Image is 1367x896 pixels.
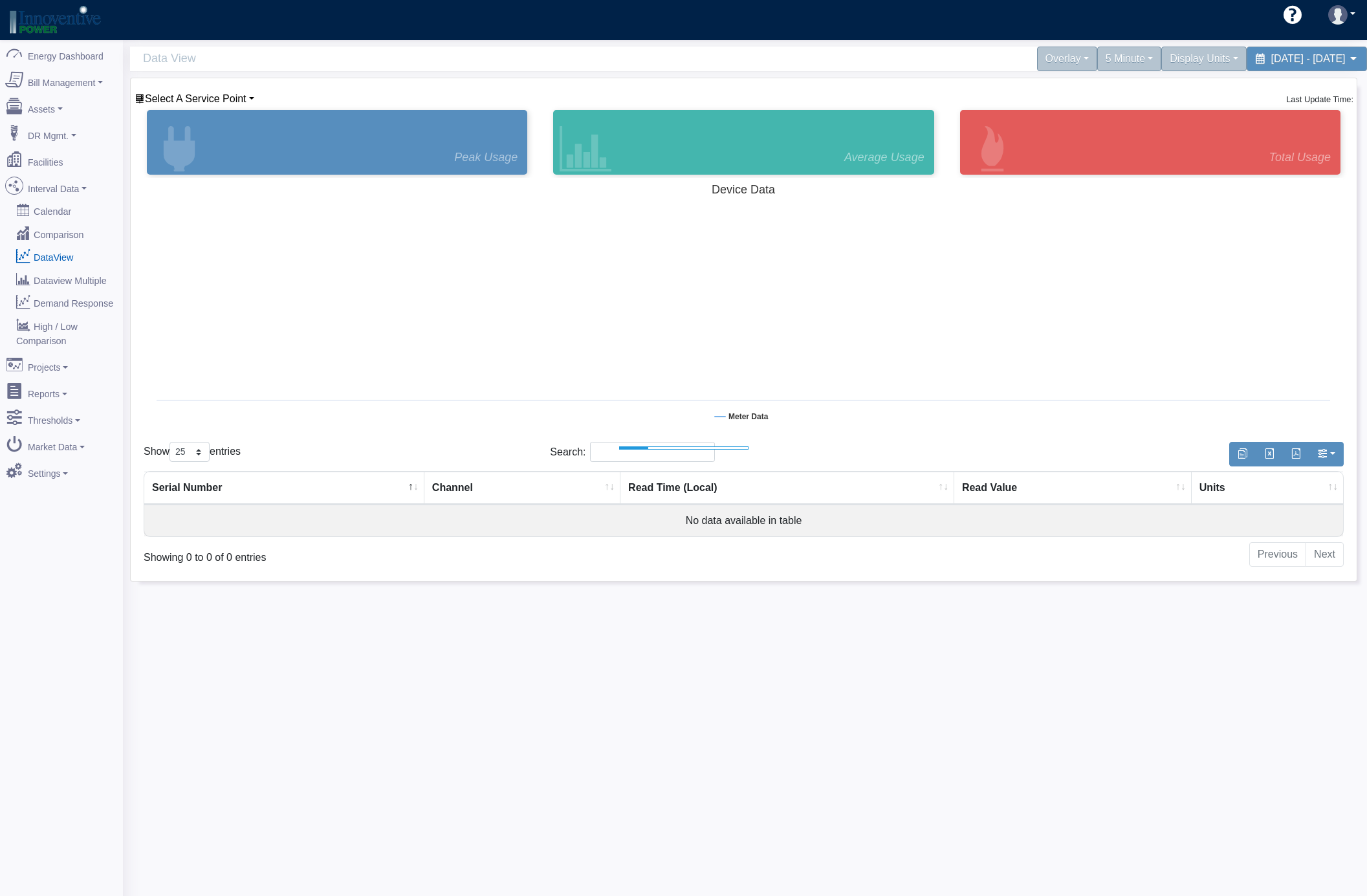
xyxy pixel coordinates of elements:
tspan: Device Data [712,183,776,196]
th: Serial Number : activate to sort column descending [144,472,424,505]
span: Device List [145,93,246,104]
span: Peak Usage [454,149,518,166]
button: Export to Excel [1256,442,1283,466]
a: Select A Service Point [135,93,254,104]
th: Read Value : activate to sort column ascending [954,472,1192,505]
span: [DATE] - [DATE] [1271,53,1346,64]
div: Display Units [1161,47,1246,71]
small: Last Update Time: [1286,94,1353,104]
span: Data View [143,47,750,71]
td: No data available in table [144,505,1343,536]
span: Total Usage [1269,149,1331,166]
tspan: Meter Data [728,412,769,421]
label: Show entries [144,442,241,462]
div: Showing 0 to 0 of 0 entries [144,541,632,565]
input: Search: [590,442,715,462]
th: Channel : activate to sort column ascending [424,472,620,505]
th: Read Time (Local) : activate to sort column ascending [620,472,954,505]
img: user-3.svg [1328,5,1348,25]
div: 5 Minute [1097,47,1161,71]
label: Search: [550,442,715,462]
button: Generate PDF [1282,442,1309,466]
select: Showentries [170,442,210,462]
button: Copy to clipboard [1229,442,1256,466]
span: Average Usage [844,149,924,166]
button: Show/Hide Columns [1309,442,1344,466]
div: Overlay [1037,47,1097,71]
th: Units : activate to sort column ascending [1192,472,1343,505]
